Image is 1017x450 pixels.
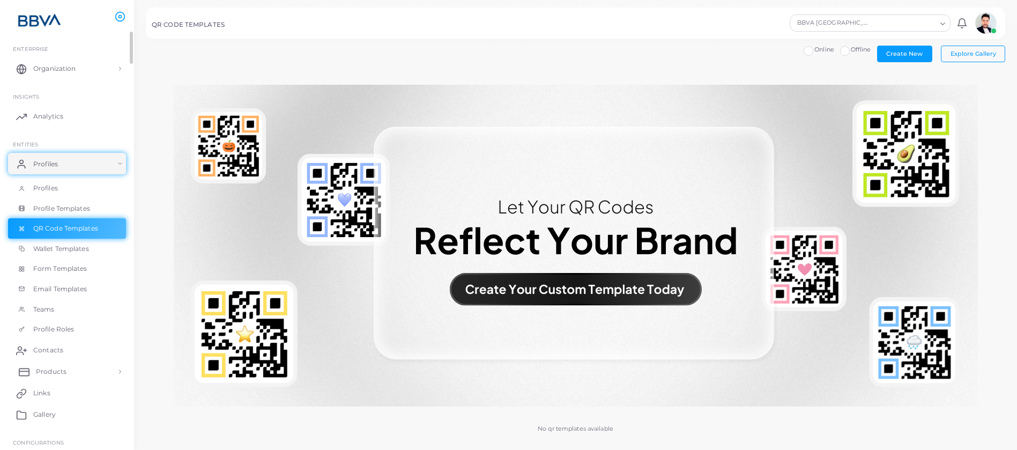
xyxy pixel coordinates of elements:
[975,12,997,34] img: avatar
[796,18,873,28] span: BBVA [GEOGRAPHIC_DATA]
[8,178,126,198] a: Profiles
[8,153,126,174] a: Profiles
[33,224,98,233] span: QR Code Templates
[8,58,126,79] a: Organization
[814,46,834,53] span: Online
[13,93,39,100] span: INSIGHTS
[152,21,225,28] h5: QR CODE TEMPLATES
[538,424,613,433] p: No qr templates available
[8,319,126,340] a: Profile Roles
[790,14,951,32] div: Search for option
[8,279,126,299] a: Email Templates
[33,244,89,254] span: Wallet Templates
[851,46,871,53] span: Offline
[8,299,126,320] a: Teams
[33,112,63,121] span: Analytics
[33,159,58,169] span: Profiles
[33,345,63,355] span: Contacts
[33,305,55,314] span: Teams
[13,439,64,446] span: Configurations
[13,46,48,52] span: Enterprise
[33,183,58,193] span: Profiles
[886,50,923,57] span: Create New
[8,361,126,382] a: Products
[8,340,126,361] a: Contacts
[951,50,996,57] span: Explore Gallery
[36,367,66,377] span: Products
[8,239,126,259] a: Wallet Templates
[33,64,76,73] span: Organization
[877,46,932,62] button: Create New
[972,12,999,34] a: avatar
[8,198,126,219] a: Profile Templates
[8,404,126,425] a: Gallery
[33,204,90,213] span: Profile Templates
[874,17,936,29] input: Search for option
[33,284,87,294] span: Email Templates
[8,382,126,404] a: Links
[8,218,126,239] a: QR Code Templates
[174,85,978,407] img: No qr templates
[33,264,87,274] span: Form Templates
[13,141,38,147] span: ENTITIES
[8,259,126,279] a: Form Templates
[33,324,74,334] span: Profile Roles
[941,46,1005,62] button: Explore Gallery
[10,10,69,30] img: logo
[33,410,56,419] span: Gallery
[8,106,126,127] a: Analytics
[33,388,50,398] span: Links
